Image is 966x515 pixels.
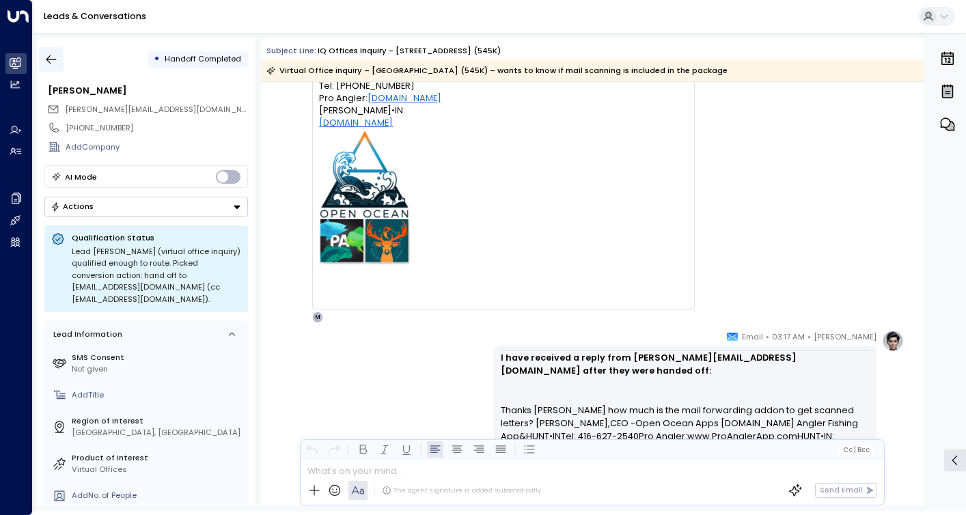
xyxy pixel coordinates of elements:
div: [PHONE_NUMBER] [66,122,247,134]
span: Subject Line: [266,45,316,56]
div: iQ Offices Inquiry - [STREET_ADDRESS] (545K) [318,45,501,57]
div: Thanks [PERSON_NAME] how much is the mail forwarding addon to get scanned letters? [PERSON_NAME],... [501,350,870,456]
button: Undo [304,441,320,458]
button: Actions [44,197,248,217]
div: Virtual Offices [72,464,243,475]
img: profile-logo.png [882,330,904,352]
a: [DOMAIN_NAME] [368,92,441,105]
span: • [766,330,769,344]
div: Not given [72,363,243,375]
div: The agent signature is added automatically [382,486,541,495]
span: Pro Angler: [319,92,368,105]
div: M [312,311,323,322]
div: Lead Information [49,329,122,340]
div: [GEOGRAPHIC_DATA], [GEOGRAPHIC_DATA] [72,427,243,439]
div: • [154,49,160,69]
a: Leads & Conversations [44,10,146,22]
img: AIorK4yS1oWhsLgGASTquzLDrJ1iz51dfXJuu8m4IMNvqb0P8E1KvHbayREyyFymb-VHfxPL3DRdrq20Qvvy [319,129,410,264]
span: 03:17 AM [772,330,805,344]
div: AddNo. of People [72,490,243,501]
span: Handoff Completed [165,53,241,64]
div: Virtual Office inquiry – [GEOGRAPHIC_DATA] (545K) – wants to know if mail scanning is included in... [266,64,728,77]
span: [PERSON_NAME] [814,330,877,344]
button: Redo [326,441,342,458]
div: AddCompany [66,141,247,153]
p: Qualification Status [72,232,241,243]
div: Actions [51,201,94,211]
label: Product of Interest [72,452,243,464]
span: kyle@slopeandtimber.com [65,104,248,115]
div: AddTitle [72,389,243,401]
div: Lead [PERSON_NAME] (virtual office inquiry) qualified enough to route. Picked conversion action: ... [72,246,241,306]
span: | [854,446,856,454]
div: [PERSON_NAME] [48,84,247,97]
div: Button group with a nested menu [44,197,248,217]
span: • [808,330,811,344]
font: Tel: [PHONE_NUMBER] [319,80,415,92]
div: AI Mode [65,170,97,184]
span: Email [742,330,763,344]
font: [PERSON_NAME]•IN: [319,105,405,116]
a: [DOMAIN_NAME] [319,117,393,129]
strong: I have received a reply from [PERSON_NAME][EMAIL_ADDRESS][DOMAIN_NAME] after they were handed off: [501,352,797,376]
label: SMS Consent [72,352,243,363]
button: Cc|Bcc [838,445,874,455]
span: [PERSON_NAME][EMAIL_ADDRESS][DOMAIN_NAME] [65,104,261,115]
span: Cc Bcc [843,446,870,454]
label: Region of Interest [72,415,243,427]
